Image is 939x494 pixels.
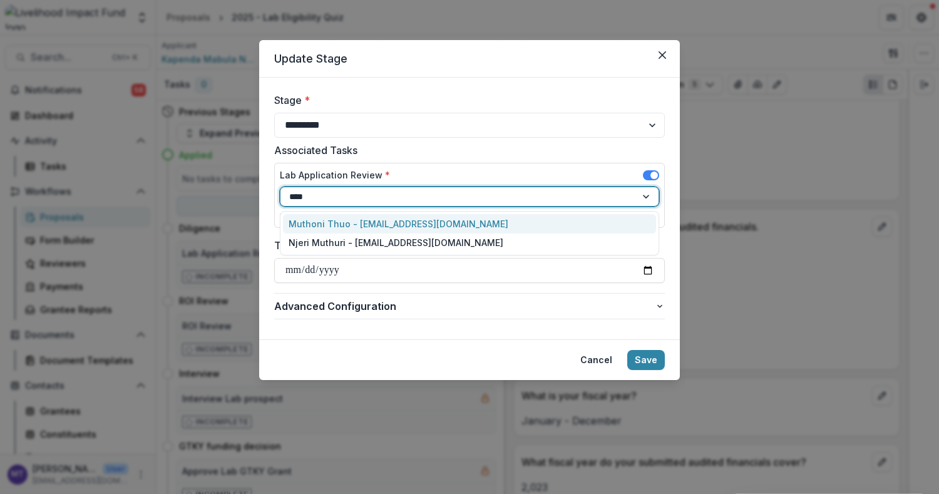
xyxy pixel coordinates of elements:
[274,238,657,253] label: Task Due Date
[280,168,390,182] label: Lab Application Review
[573,350,620,370] button: Cancel
[283,214,657,234] div: Muthoni Thuo - [EMAIL_ADDRESS][DOMAIN_NAME]
[274,299,655,314] span: Advanced Configuration
[274,93,657,108] label: Stage
[283,234,657,253] div: Njeri Muthuri - [EMAIL_ADDRESS][DOMAIN_NAME]
[652,45,672,65] button: Close
[274,143,657,158] label: Associated Tasks
[274,294,665,319] button: Advanced Configuration
[627,350,665,370] button: Save
[259,40,680,78] header: Update Stage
